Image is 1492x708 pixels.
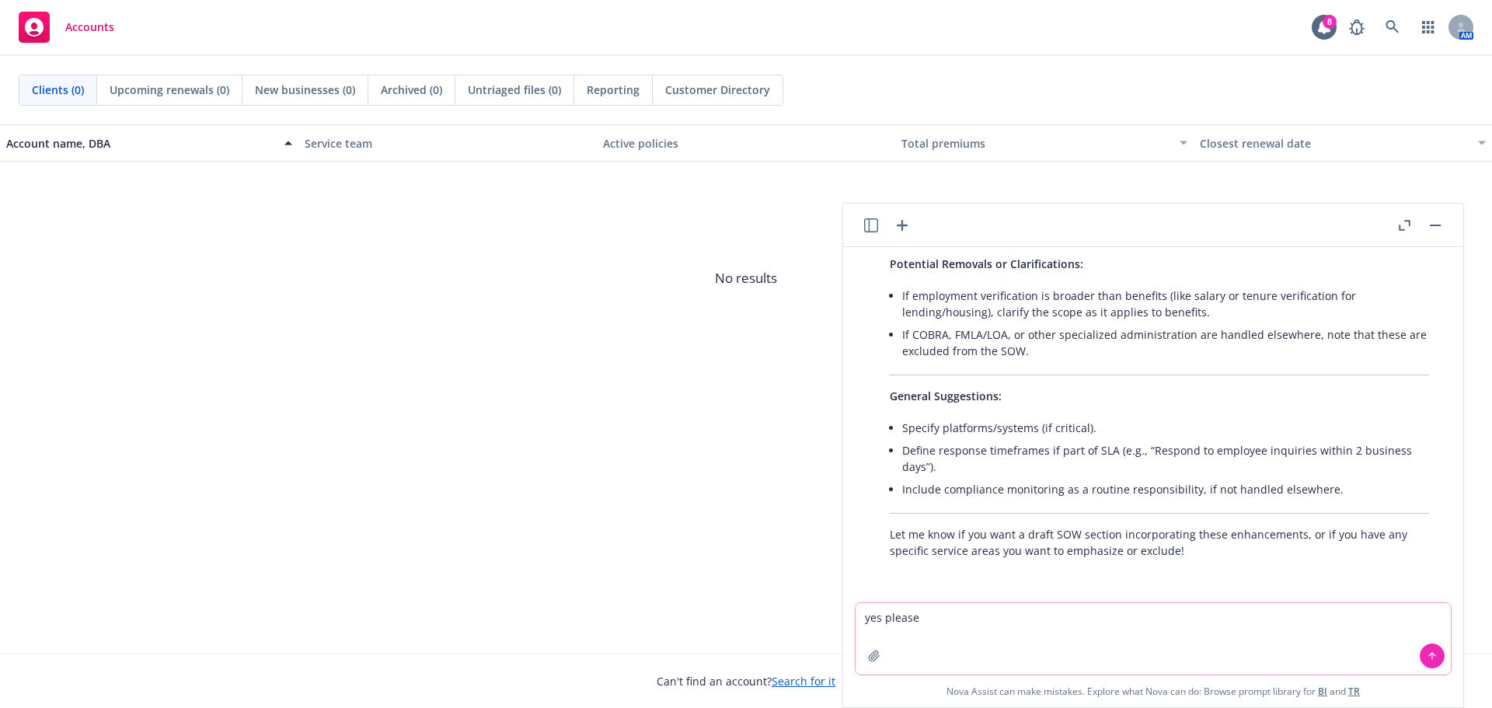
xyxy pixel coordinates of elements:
[12,5,120,49] a: Accounts
[381,82,442,98] span: Archived (0)
[1323,15,1337,29] div: 8
[110,82,229,98] span: Upcoming renewals (0)
[468,82,561,98] span: Untriaged files (0)
[603,135,889,152] div: Active policies
[1348,685,1360,698] a: TR
[65,21,114,33] span: Accounts
[1413,12,1444,43] a: Switch app
[772,674,835,689] a: Search for it
[890,526,1429,559] p: Let me know if you want a draft SOW section incorporating these enhancements, or if you have any ...
[1318,685,1327,698] a: BI
[305,135,591,152] div: Service team
[32,82,84,98] span: Clients (0)
[856,603,1451,675] textarea: yes please
[946,675,1360,707] span: Nova Assist can make mistakes. Explore what Nova can do: Browse prompt library for and
[657,673,835,689] span: Can't find an account?
[890,389,1002,403] span: General Suggestions:
[1377,12,1408,43] a: Search
[902,478,1429,500] li: Include compliance monitoring as a routine responsibility, if not handled elsewhere.
[902,439,1429,478] li: Define response timeframes if part of SLA (e.g., “Respond to employee inquiries within 2 business...
[255,82,355,98] span: New businesses (0)
[895,124,1194,162] button: Total premiums
[1341,12,1372,43] a: Report a Bug
[902,417,1429,439] li: Specify platforms/systems (if critical).
[901,135,1170,152] div: Total premiums
[587,82,640,98] span: Reporting
[6,135,275,152] div: Account name, DBA
[902,323,1429,362] li: If COBRA, FMLA/LOA, or other specialized administration are handled elsewhere, note that these ar...
[597,124,895,162] button: Active policies
[902,284,1429,323] li: If employment verification is broader than benefits (like salary or tenure verification for lendi...
[890,256,1083,271] span: Potential Removals or Clarifications:
[298,124,597,162] button: Service team
[665,82,770,98] span: Customer Directory
[1200,135,1469,152] div: Closest renewal date
[1194,124,1492,162] button: Closest renewal date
